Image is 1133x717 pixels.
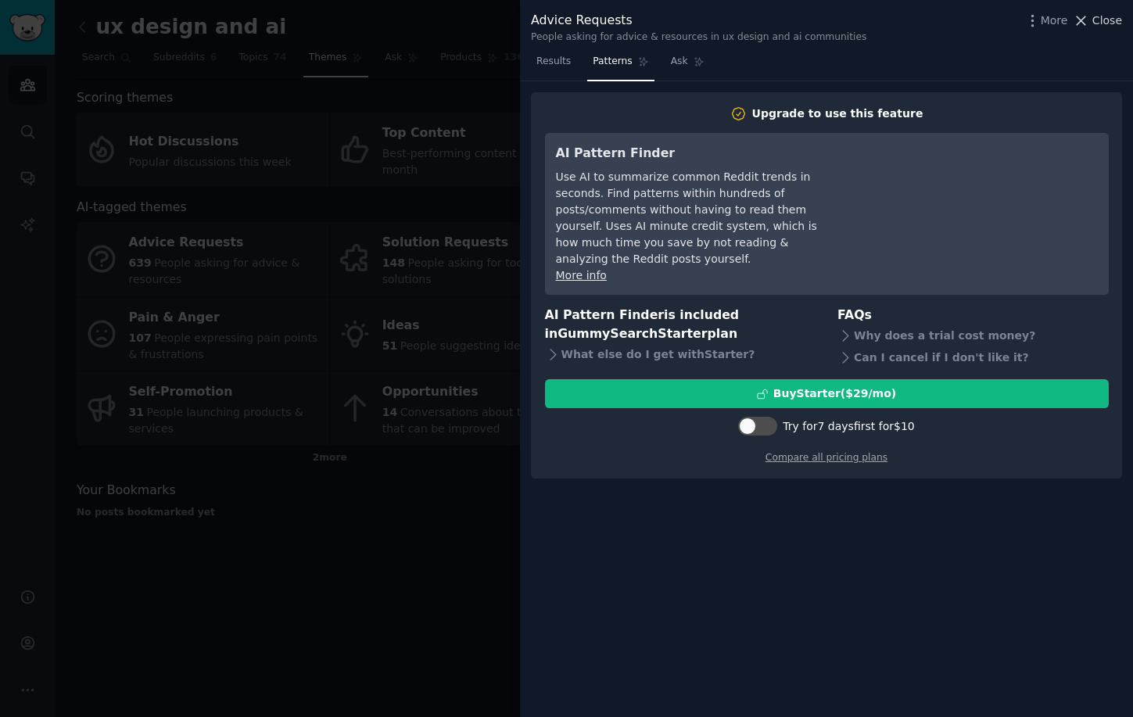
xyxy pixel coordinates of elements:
[1073,13,1122,29] button: Close
[837,346,1109,368] div: Can I cancel if I don't like it?
[545,306,816,344] h3: AI Pattern Finder is included in plan
[587,49,654,81] a: Patterns
[665,49,710,81] a: Ask
[837,306,1109,325] h3: FAQs
[545,344,816,366] div: What else do I get with Starter ?
[531,30,866,45] div: People asking for advice & resources in ux design and ai communities
[593,55,632,69] span: Patterns
[545,379,1109,408] button: BuyStarter($29/mo)
[863,144,1098,261] iframe: YouTube video player
[558,326,707,341] span: GummySearch Starter
[556,169,841,267] div: Use AI to summarize common Reddit trends in seconds. Find patterns within hundreds of posts/comme...
[671,55,688,69] span: Ask
[752,106,923,122] div: Upgrade to use this feature
[1092,13,1122,29] span: Close
[556,144,841,163] h3: AI Pattern Finder
[783,418,914,435] div: Try for 7 days first for $10
[531,11,866,30] div: Advice Requests
[837,324,1109,346] div: Why does a trial cost money?
[773,385,896,402] div: Buy Starter ($ 29 /mo )
[1024,13,1068,29] button: More
[1041,13,1068,29] span: More
[765,452,887,463] a: Compare all pricing plans
[556,269,607,281] a: More info
[531,49,576,81] a: Results
[536,55,571,69] span: Results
